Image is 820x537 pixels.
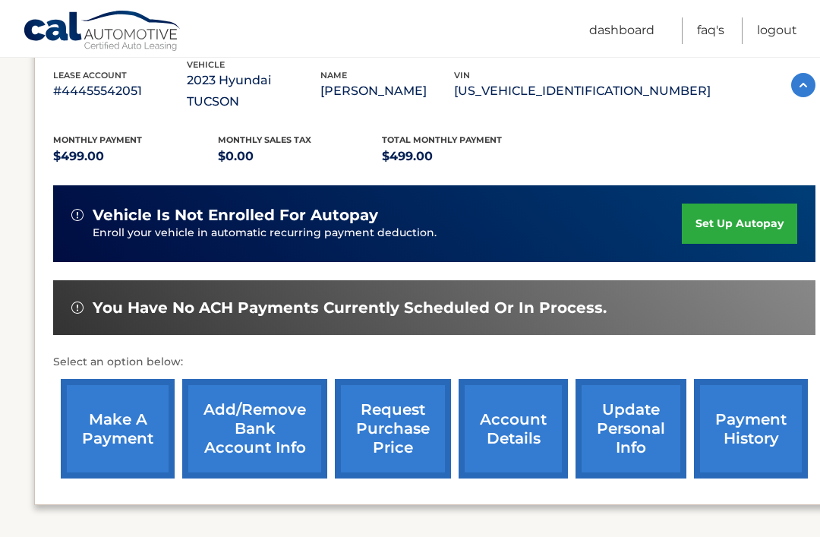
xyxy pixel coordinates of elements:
[320,81,454,102] p: [PERSON_NAME]
[23,10,182,54] a: Cal Automotive
[187,59,225,70] span: vehicle
[382,134,502,145] span: Total Monthly Payment
[187,70,320,112] p: 2023 Hyundai TUCSON
[182,379,327,479] a: Add/Remove bank account info
[335,379,451,479] a: request purchase price
[53,146,218,167] p: $499.00
[53,134,142,145] span: Monthly Payment
[71,209,84,221] img: alert-white.svg
[93,225,682,242] p: Enroll your vehicle in automatic recurring payment deduction.
[93,299,607,317] span: You have no ACH payments currently scheduled or in process.
[576,379,686,479] a: update personal info
[53,81,187,102] p: #44455542051
[382,146,547,167] p: $499.00
[93,206,378,225] span: vehicle is not enrolled for autopay
[71,302,84,314] img: alert-white.svg
[791,73,815,97] img: accordion-active.svg
[682,204,797,244] a: set up autopay
[694,379,808,479] a: payment history
[589,17,654,44] a: Dashboard
[218,134,311,145] span: Monthly sales Tax
[454,70,470,81] span: vin
[454,81,711,102] p: [US_VEHICLE_IDENTIFICATION_NUMBER]
[697,17,724,44] a: FAQ's
[459,379,568,479] a: account details
[757,17,797,44] a: Logout
[61,379,175,479] a: make a payment
[320,70,347,81] span: name
[218,146,383,167] p: $0.00
[53,70,127,81] span: lease account
[53,353,815,371] p: Select an option below:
